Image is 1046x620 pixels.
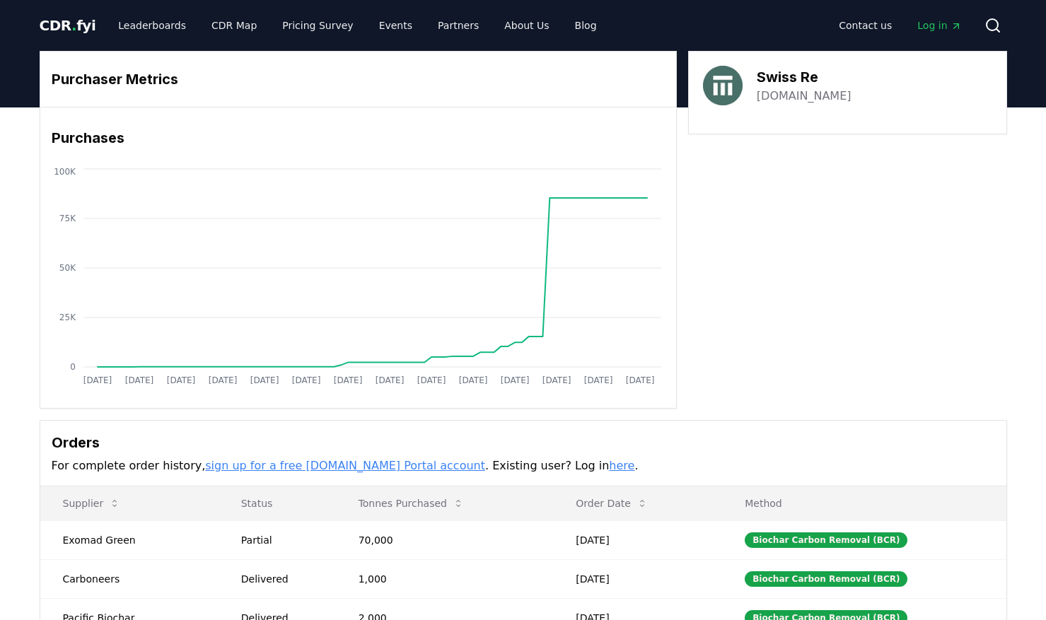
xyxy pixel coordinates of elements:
tspan: [DATE] [417,375,446,385]
p: Status [230,496,325,510]
a: Leaderboards [107,13,197,38]
tspan: [DATE] [375,375,404,385]
a: Partners [426,13,490,38]
td: Carboneers [40,559,219,598]
td: Exomad Green [40,520,219,559]
a: Contact us [827,13,903,38]
div: Biochar Carbon Removal (BCR) [745,571,907,587]
tspan: [DATE] [458,375,487,385]
button: Tonnes Purchased [347,489,475,517]
button: Supplier [52,489,132,517]
nav: Main [827,13,972,38]
img: Swiss Re-logo [703,66,743,105]
tspan: 0 [70,362,76,372]
p: Method [733,496,994,510]
a: Log in [906,13,972,38]
tspan: [DATE] [500,375,529,385]
tspan: [DATE] [333,375,362,385]
td: [DATE] [553,559,722,598]
a: CDR Map [200,13,268,38]
a: About Us [493,13,560,38]
a: Events [368,13,424,38]
tspan: [DATE] [625,375,654,385]
tspan: [DATE] [124,375,153,385]
a: [DOMAIN_NAME] [757,88,852,105]
div: Partial [241,533,325,547]
span: Log in [917,18,961,33]
tspan: [DATE] [250,375,279,385]
tspan: [DATE] [208,375,237,385]
tspan: [DATE] [542,375,571,385]
tspan: 25K [59,312,76,322]
a: sign up for a free [DOMAIN_NAME] Portal account [205,459,485,472]
button: Order Date [564,489,659,517]
td: [DATE] [553,520,722,559]
span: CDR fyi [40,17,96,34]
h3: Orders [52,432,995,453]
tspan: [DATE] [166,375,195,385]
span: . [71,17,76,34]
h3: Purchaser Metrics [52,69,665,90]
p: For complete order history, . Existing user? Log in . [52,457,995,474]
tspan: [DATE] [83,375,112,385]
a: here [609,459,634,472]
tspan: 100K [54,167,76,177]
a: CDR.fyi [40,16,96,35]
div: Biochar Carbon Removal (BCR) [745,532,907,548]
h3: Swiss Re [757,66,852,88]
td: 1,000 [336,559,554,598]
a: Pricing Survey [271,13,364,38]
h3: Purchases [52,127,665,148]
tspan: [DATE] [583,375,612,385]
div: Delivered [241,572,325,586]
tspan: 50K [59,263,76,273]
tspan: [DATE] [291,375,320,385]
td: 70,000 [336,520,554,559]
a: Blog [564,13,608,38]
nav: Main [107,13,608,38]
tspan: 75K [59,214,76,223]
